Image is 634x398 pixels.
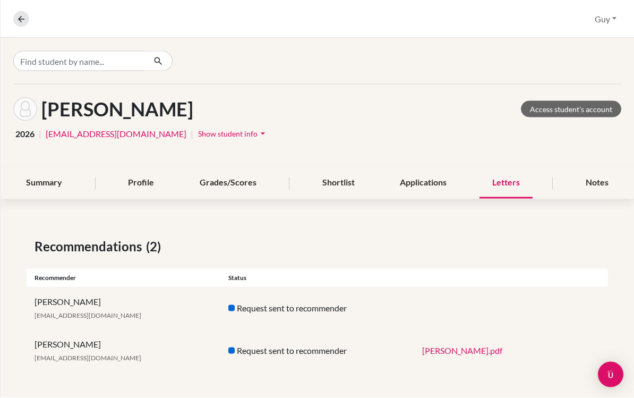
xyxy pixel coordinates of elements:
[39,128,41,140] span: |
[27,273,220,283] div: Recommender
[258,128,268,139] i: arrow_drop_down
[46,128,186,140] a: [EMAIL_ADDRESS][DOMAIN_NAME]
[590,9,621,29] button: Guy
[220,273,414,283] div: Status
[146,237,165,256] span: (2)
[387,167,459,199] div: Applications
[479,167,533,199] div: Letters
[27,338,220,363] div: [PERSON_NAME]
[35,354,141,362] span: [EMAIL_ADDRESS][DOMAIN_NAME]
[422,345,502,355] a: [PERSON_NAME].pdf
[15,128,35,140] span: 2026
[598,362,623,387] div: Open Intercom Messenger
[41,98,193,121] h1: [PERSON_NAME]
[220,344,414,357] div: Request sent to recommender
[13,51,145,71] input: Find student by name...
[27,295,220,321] div: [PERSON_NAME]
[13,97,37,121] img: Ezra Nahmad's avatar
[198,125,269,142] button: Show student infoarrow_drop_down
[35,311,141,319] span: [EMAIL_ADDRESS][DOMAIN_NAME]
[220,302,414,315] div: Request sent to recommender
[521,101,621,117] a: Access student's account
[191,128,193,140] span: |
[35,237,146,256] span: Recommendations
[573,167,621,199] div: Notes
[187,167,269,199] div: Grades/Scores
[310,167,367,199] div: Shortlist
[115,167,167,199] div: Profile
[198,129,258,138] span: Show student info
[13,167,75,199] div: Summary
